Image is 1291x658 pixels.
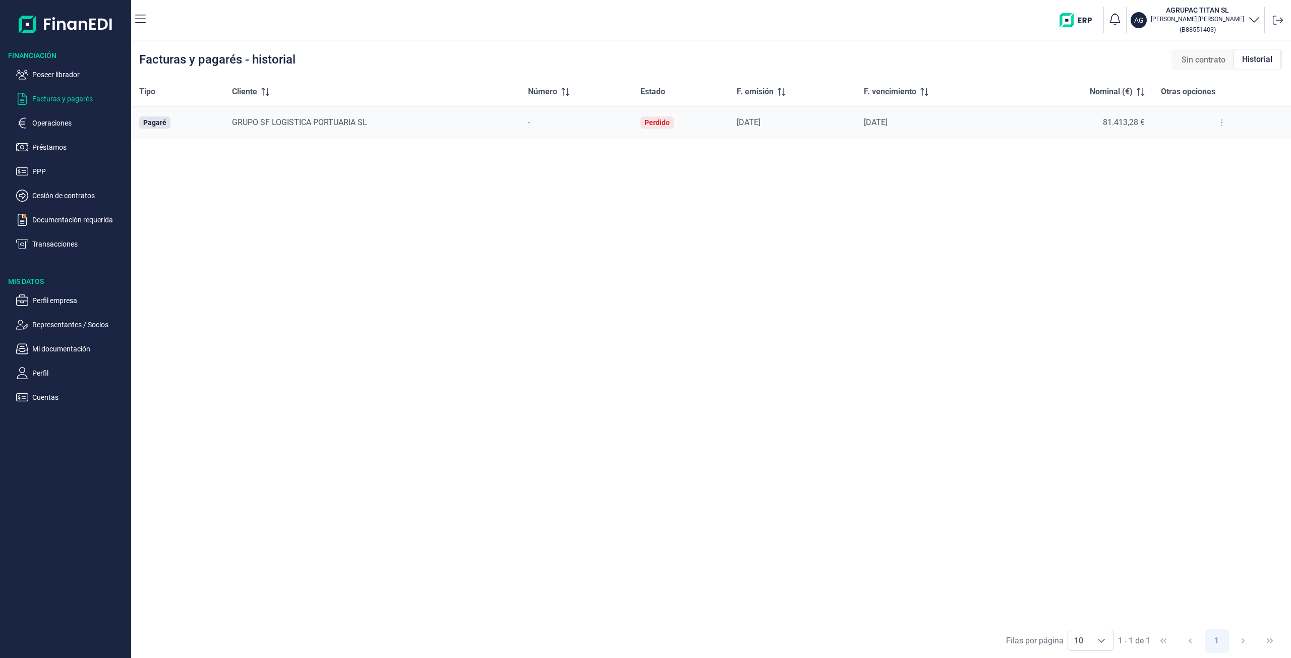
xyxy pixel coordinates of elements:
p: [PERSON_NAME] [PERSON_NAME] [1151,15,1244,23]
span: Historial [1242,53,1272,66]
span: F. vencimiento [864,86,916,98]
button: Last Page [1258,629,1282,653]
p: Cesión de contratos [32,190,127,202]
button: Cesión de contratos [16,190,127,202]
p: Representantes / Socios [32,319,127,331]
button: Mi documentación [16,343,127,355]
button: Previous Page [1178,629,1202,653]
button: Facturas y pagarés [16,93,127,105]
p: Mi documentación [32,343,127,355]
button: Poseer librador [16,69,127,81]
span: Número [528,86,557,98]
img: Logo de aplicación [19,8,113,40]
button: Transacciones [16,238,127,250]
button: Préstamos [16,141,127,153]
span: 81.413,28 € [1103,117,1145,127]
div: Sin contrato [1173,50,1234,70]
button: Perfil empresa [16,294,127,307]
span: 1 - 1 de 1 [1118,637,1150,645]
div: Filas por página [1006,635,1064,647]
span: Nominal (€) [1090,86,1133,98]
p: Préstamos [32,141,127,153]
p: Transacciones [32,238,127,250]
div: Perdido [644,118,670,127]
button: AGAGRUPAC TITAN SL[PERSON_NAME] [PERSON_NAME](B88551403) [1131,5,1260,35]
small: Copiar cif [1180,26,1216,33]
button: Next Page [1231,629,1255,653]
span: Tipo [139,86,155,98]
p: Facturas y pagarés [32,93,127,105]
button: Perfil [16,367,127,379]
p: Documentación requerida [32,214,127,226]
div: Pagaré [143,118,166,127]
button: Operaciones [16,117,127,129]
span: - [528,117,530,127]
p: Perfil empresa [32,294,127,307]
div: [DATE] [864,117,1006,128]
div: [DATE] [737,117,848,128]
p: AG [1134,15,1144,25]
button: PPP [16,165,127,177]
p: PPP [32,165,127,177]
div: Historial [1234,49,1281,70]
span: 10 [1068,631,1089,650]
span: GRUPO SF LOGISTICA PORTUARIA SL [232,117,367,127]
button: Cuentas [16,391,127,403]
span: Cliente [232,86,257,98]
span: F. emisión [737,86,774,98]
span: Estado [640,86,665,98]
div: Facturas y pagarés - historial [139,53,296,66]
button: Documentación requerida [16,214,127,226]
p: Perfil [32,367,127,379]
button: Page 1 [1205,629,1229,653]
button: Representantes / Socios [16,319,127,331]
p: Operaciones [32,117,127,129]
span: Sin contrato [1182,54,1225,66]
p: Cuentas [32,391,127,403]
p: Poseer librador [32,69,127,81]
span: Otras opciones [1161,86,1215,98]
button: First Page [1151,629,1176,653]
div: Choose [1089,631,1113,650]
h3: AGRUPAC TITAN SL [1151,5,1244,15]
img: erp [1060,13,1099,27]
